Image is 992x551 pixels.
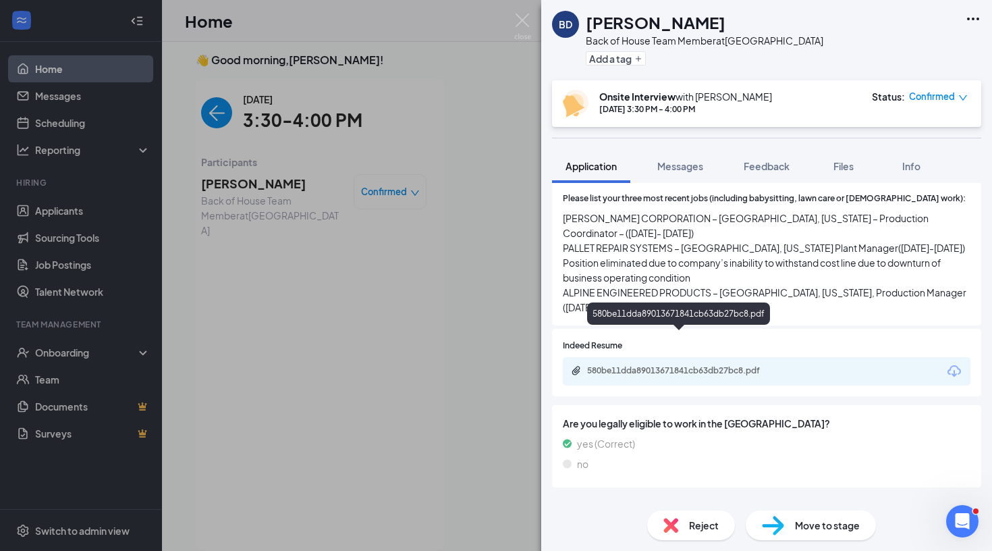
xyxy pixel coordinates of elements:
span: Reject [689,518,719,533]
span: [PERSON_NAME] CORPORATION – [GEOGRAPHIC_DATA], [US_STATE] – Production Coordinator – ([DATE]- [DA... [563,211,970,315]
span: yes (Correct) [577,436,635,451]
span: Feedback [744,160,790,172]
svg: ChevronUp [552,496,568,513]
span: Indeed Resume [563,340,622,352]
span: Submitted: [914,499,954,510]
div: 580be11dda89013671841cb63db27bc8.pdf [587,303,770,325]
div: BD [559,18,572,31]
span: Messages [657,160,703,172]
iframe: Intercom live chat [946,505,979,537]
span: Application [566,160,617,172]
span: Move to stage [795,518,860,533]
button: PlusAdd a tag [586,51,646,65]
svg: Paperclip [571,365,582,376]
span: no [577,456,588,471]
svg: Download [946,363,962,379]
h1: [PERSON_NAME] [586,11,725,34]
div: [DATE] 3:30 PM - 4:00 PM [599,103,772,115]
span: [DATE] [959,499,981,510]
span: down [958,93,968,103]
div: Availability [574,498,620,511]
svg: Ellipses [965,11,981,27]
span: Confirmed [909,90,955,103]
div: with [PERSON_NAME] [599,90,772,103]
div: 580be11dda89013671841cb63db27bc8.pdf [587,365,776,376]
span: Please list your three most recent jobs (including babysitting, lawn care or [DEMOGRAPHIC_DATA] w... [563,192,966,205]
b: Onsite Interview [599,90,676,103]
span: Are you legally eligible to work in the [GEOGRAPHIC_DATA]? [563,416,970,431]
span: Files [833,160,854,172]
div: Status : [872,90,905,103]
span: Info [902,160,920,172]
a: Paperclip580be11dda89013671841cb63db27bc8.pdf [571,365,790,378]
div: Back of House Team Member at [GEOGRAPHIC_DATA] [586,34,823,47]
svg: Plus [634,55,642,63]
